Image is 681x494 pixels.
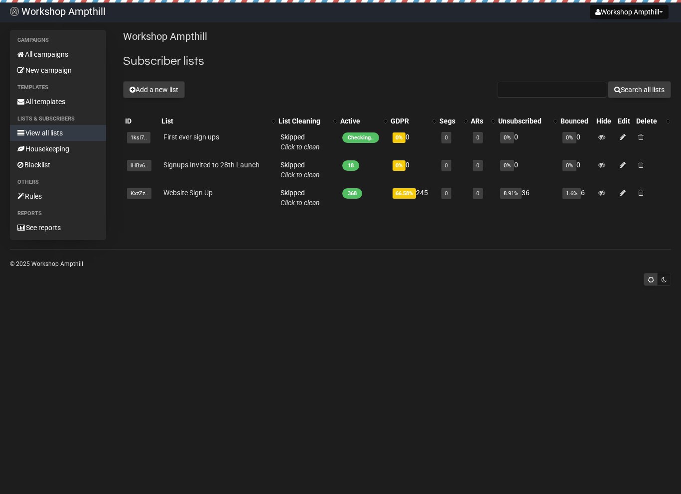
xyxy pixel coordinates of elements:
td: 6 [558,184,594,212]
span: 0% [500,132,514,143]
div: Edit [618,116,632,126]
a: Rules [10,188,106,204]
span: 1.6% [562,188,581,199]
th: Bounced: No sort applied, sorting is disabled [558,114,594,128]
div: ID [125,116,157,126]
th: List Cleaning: No sort applied, activate to apply an ascending sort [276,114,338,128]
h2: Subscriber lists [123,52,671,70]
span: 0% [562,132,576,143]
button: Search all lists [608,81,671,98]
a: All campaigns [10,46,106,62]
th: Segs: No sort applied, activate to apply an ascending sort [437,114,469,128]
span: 0% [500,160,514,171]
div: Delete [636,116,661,126]
span: 18 [342,160,359,171]
li: Campaigns [10,34,106,46]
td: 36 [496,184,558,212]
a: 0 [445,162,448,169]
li: Others [10,176,106,188]
span: 0% [562,160,576,171]
th: Edit: No sort applied, sorting is disabled [616,114,634,128]
th: Active: No sort applied, activate to apply an ascending sort [338,114,389,128]
div: List [161,116,267,126]
li: Lists & subscribers [10,113,106,125]
div: Hide [596,116,614,126]
td: 0 [389,156,437,184]
div: Active [340,116,379,126]
th: Delete: No sort applied, activate to apply an ascending sort [634,114,671,128]
span: Skipped [280,161,320,179]
div: GDPR [391,116,427,126]
div: Unsubscribed [498,116,548,126]
td: 0 [558,156,594,184]
a: 0 [476,190,479,197]
a: First ever sign ups [163,133,219,141]
a: Signups Invited to 28th Launch [163,161,260,169]
span: iHBv6.. [127,160,151,171]
a: 0 [476,162,479,169]
a: Housekeeping [10,141,106,157]
span: 0% [393,132,406,143]
p: © 2025 Workshop Ampthill [10,258,671,269]
th: List: No sort applied, activate to apply an ascending sort [159,114,276,128]
img: 2.png [10,7,19,16]
a: New campaign [10,62,106,78]
th: ARs: No sort applied, activate to apply an ascending sort [469,114,496,128]
a: 0 [445,190,448,197]
span: Skipped [280,189,320,207]
a: Click to clean [280,199,320,207]
td: 0 [389,128,437,156]
span: Skipped [280,133,320,151]
span: 368 [342,188,362,199]
div: Segs [439,116,459,126]
a: Click to clean [280,143,320,151]
a: Click to clean [280,171,320,179]
th: ID: No sort applied, sorting is disabled [123,114,159,128]
a: See reports [10,220,106,236]
span: 0% [393,160,406,171]
span: Checking.. [342,132,379,143]
a: Website Sign Up [163,189,213,197]
th: GDPR: No sort applied, activate to apply an ascending sort [389,114,437,128]
a: View all lists [10,125,106,141]
p: Workshop Ampthill [123,30,671,43]
th: Hide: No sort applied, sorting is disabled [594,114,616,128]
button: Add a new list [123,81,185,98]
span: 66.58% [393,188,416,199]
td: 0 [558,128,594,156]
th: Unsubscribed: No sort applied, activate to apply an ascending sort [496,114,558,128]
td: 0 [496,128,558,156]
td: 245 [389,184,437,212]
span: 1ksI7.. [127,132,150,143]
button: Workshop Ampthill [590,5,669,19]
span: 8.91% [500,188,522,199]
li: Templates [10,82,106,94]
li: Reports [10,208,106,220]
div: Bounced [560,116,592,126]
a: 0 [445,134,448,141]
a: All templates [10,94,106,110]
a: Blacklist [10,157,106,173]
div: List Cleaning [278,116,328,126]
a: 0 [476,134,479,141]
td: 0 [496,156,558,184]
div: ARs [471,116,486,126]
span: KxzZz.. [127,188,151,199]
